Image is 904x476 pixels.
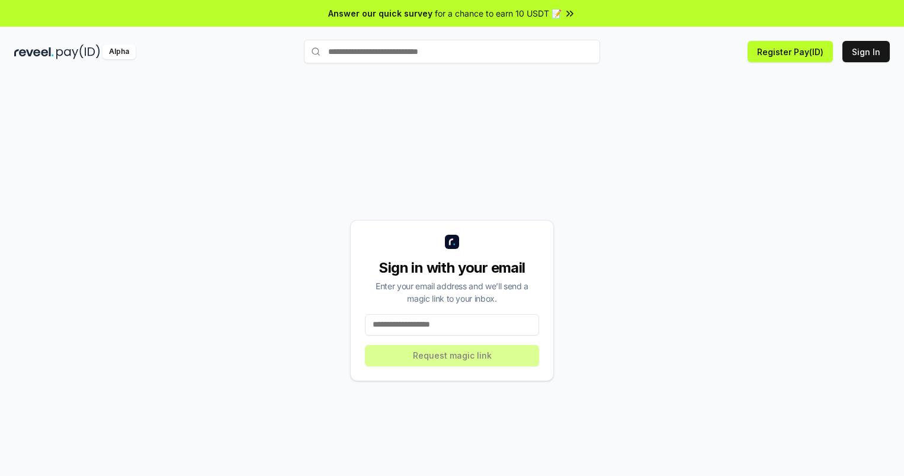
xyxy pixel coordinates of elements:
span: for a chance to earn 10 USDT 📝 [435,7,562,20]
div: Enter your email address and we’ll send a magic link to your inbox. [365,280,539,305]
div: Sign in with your email [365,258,539,277]
img: logo_small [445,235,459,249]
button: Register Pay(ID) [748,41,833,62]
span: Answer our quick survey [328,7,432,20]
img: reveel_dark [14,44,54,59]
img: pay_id [56,44,100,59]
button: Sign In [842,41,890,62]
div: Alpha [102,44,136,59]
